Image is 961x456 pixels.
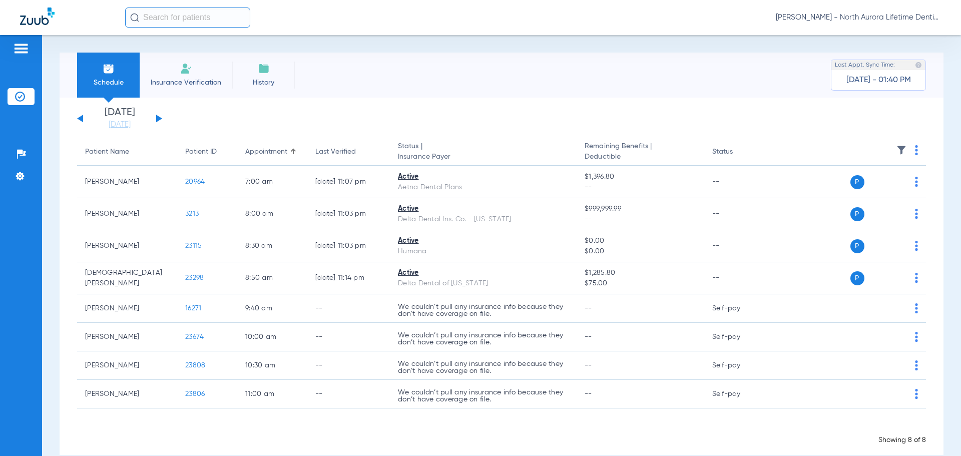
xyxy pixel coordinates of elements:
[315,147,356,157] div: Last Verified
[185,362,205,369] span: 23808
[307,351,390,380] td: --
[130,13,139,22] img: Search Icon
[915,389,918,399] img: group-dot-blue.svg
[915,241,918,251] img: group-dot-blue.svg
[90,120,150,130] a: [DATE]
[398,246,569,257] div: Humana
[878,436,926,443] span: Showing 8 of 8
[185,305,201,312] span: 16271
[77,230,177,262] td: [PERSON_NAME]
[398,360,569,374] p: We couldn’t pull any insurance info because they don’t have coverage on file.
[915,209,918,219] img: group-dot-blue.svg
[77,198,177,230] td: [PERSON_NAME]
[776,13,941,23] span: [PERSON_NAME] - North Aurora Lifetime Dentistry
[398,278,569,289] div: Delta Dental of [US_STATE]
[20,8,55,25] img: Zuub Logo
[245,147,287,157] div: Appointment
[398,332,569,346] p: We couldn’t pull any insurance info because they don’t have coverage on file.
[307,262,390,294] td: [DATE] 11:14 PM
[103,63,115,75] img: Schedule
[398,268,569,278] div: Active
[585,390,592,397] span: --
[125,8,250,28] input: Search for patients
[585,172,696,182] span: $1,396.80
[915,332,918,342] img: group-dot-blue.svg
[237,351,307,380] td: 10:30 AM
[585,362,592,369] span: --
[846,75,911,85] span: [DATE] - 01:40 PM
[185,390,205,397] span: 23806
[307,323,390,351] td: --
[185,210,199,217] span: 3213
[585,278,696,289] span: $75.00
[896,145,906,155] img: filter.svg
[704,198,772,230] td: --
[585,214,696,225] span: --
[915,273,918,283] img: group-dot-blue.svg
[577,138,704,166] th: Remaining Benefits |
[245,147,299,157] div: Appointment
[307,294,390,323] td: --
[237,380,307,408] td: 11:00 AM
[185,274,204,281] span: 23298
[398,389,569,403] p: We couldn’t pull any insurance info because they don’t have coverage on file.
[85,147,129,157] div: Patient Name
[585,333,592,340] span: --
[77,294,177,323] td: [PERSON_NAME]
[585,305,592,312] span: --
[90,108,150,130] li: [DATE]
[585,182,696,193] span: --
[585,152,696,162] span: Deductible
[307,230,390,262] td: [DATE] 11:03 PM
[307,380,390,408] td: --
[704,262,772,294] td: --
[237,323,307,351] td: 10:00 AM
[398,303,569,317] p: We couldn’t pull any insurance info because they don’t have coverage on file.
[915,145,918,155] img: group-dot-blue.svg
[704,351,772,380] td: Self-pay
[585,236,696,246] span: $0.00
[237,294,307,323] td: 9:40 AM
[185,147,217,157] div: Patient ID
[704,323,772,351] td: Self-pay
[185,333,204,340] span: 23674
[390,138,577,166] th: Status |
[850,207,864,221] span: P
[307,198,390,230] td: [DATE] 11:03 PM
[398,236,569,246] div: Active
[850,175,864,189] span: P
[185,147,229,157] div: Patient ID
[185,242,202,249] span: 23115
[585,268,696,278] span: $1,285.80
[704,230,772,262] td: --
[185,178,205,185] span: 20964
[258,63,270,75] img: History
[915,177,918,187] img: group-dot-blue.svg
[307,166,390,198] td: [DATE] 11:07 PM
[315,147,382,157] div: Last Verified
[77,166,177,198] td: [PERSON_NAME]
[237,198,307,230] td: 8:00 AM
[915,62,922,69] img: last sync help info
[237,166,307,198] td: 7:00 AM
[180,63,192,75] img: Manual Insurance Verification
[585,246,696,257] span: $0.00
[85,78,132,88] span: Schedule
[13,43,29,55] img: hamburger-icon
[835,60,895,70] span: Last Appt. Sync Time:
[704,380,772,408] td: Self-pay
[850,271,864,285] span: P
[237,262,307,294] td: 8:50 AM
[240,78,287,88] span: History
[147,78,225,88] span: Insurance Verification
[77,323,177,351] td: [PERSON_NAME]
[915,303,918,313] img: group-dot-blue.svg
[77,351,177,380] td: [PERSON_NAME]
[850,239,864,253] span: P
[704,166,772,198] td: --
[77,380,177,408] td: [PERSON_NAME]
[398,152,569,162] span: Insurance Payer
[77,262,177,294] td: [DEMOGRAPHIC_DATA][PERSON_NAME]
[915,360,918,370] img: group-dot-blue.svg
[398,172,569,182] div: Active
